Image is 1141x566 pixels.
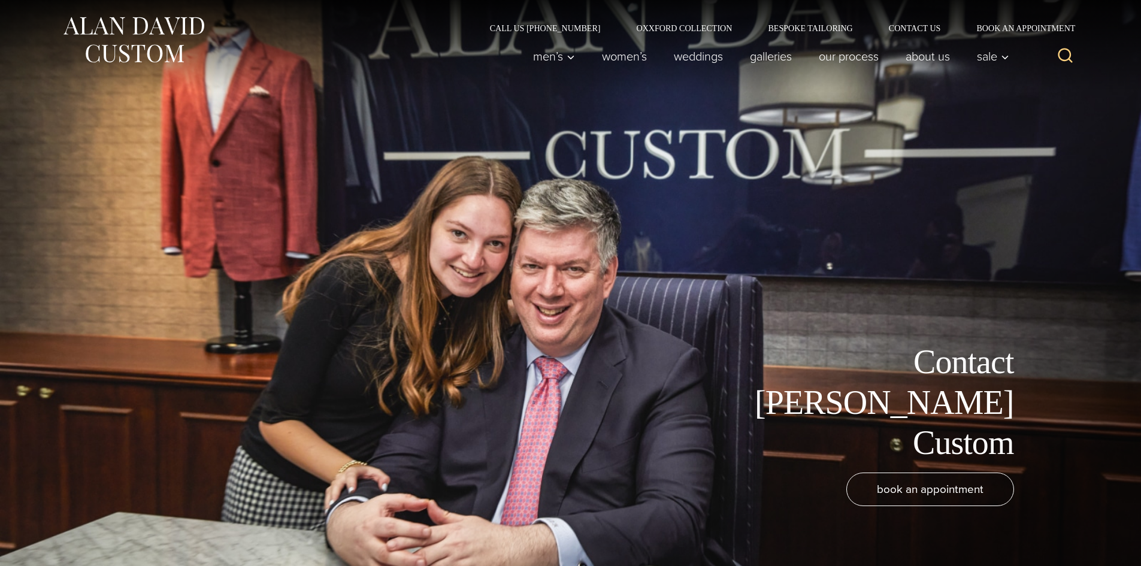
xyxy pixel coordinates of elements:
a: Call Us [PHONE_NUMBER] [472,24,619,32]
span: book an appointment [877,480,983,498]
a: Galleries [736,44,805,68]
a: book an appointment [846,473,1014,506]
nav: Secondary Navigation [472,24,1080,32]
a: About Us [892,44,963,68]
a: weddings [660,44,736,68]
nav: Primary Navigation [519,44,1015,68]
span: Men’s [533,50,575,62]
a: Bespoke Tailoring [750,24,870,32]
h1: Contact [PERSON_NAME] Custom [744,342,1014,463]
img: Alan David Custom [62,13,205,66]
a: Women’s [588,44,660,68]
a: Oxxford Collection [618,24,750,32]
a: Our Process [805,44,892,68]
button: View Search Form [1051,42,1080,71]
a: Contact Us [871,24,959,32]
a: Book an Appointment [958,24,1079,32]
span: Sale [977,50,1009,62]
